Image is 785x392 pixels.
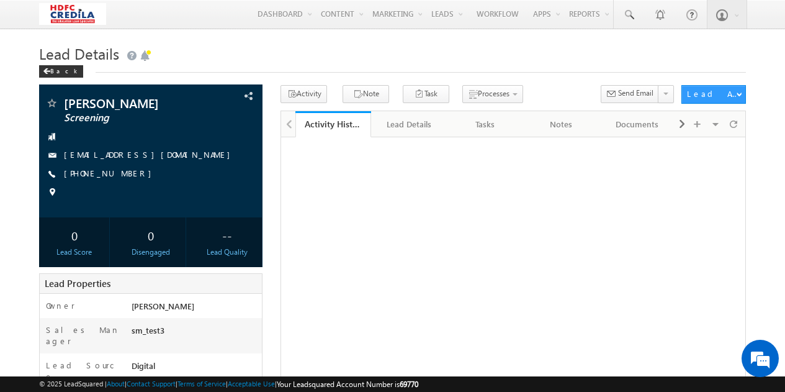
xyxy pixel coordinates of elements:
button: Task [403,85,449,103]
span: Lead Properties [45,277,110,289]
span: Processes [478,89,509,98]
span: © 2025 LeadSquared | | | | | [39,378,418,390]
a: Back [39,65,89,75]
a: About [107,380,125,388]
a: [PHONE_NUMBER] [64,168,158,178]
div: Lead Score [42,247,106,258]
div: Tasks [457,117,513,132]
label: Owner [46,300,75,311]
a: Terms of Service [177,380,226,388]
div: Activity History [305,118,362,130]
a: Activity History [295,111,372,137]
a: Tasks [447,111,524,137]
div: sm_test3 [128,324,262,342]
label: Sales Manager [46,324,120,347]
span: Screening [64,112,201,124]
a: Documents [599,111,676,137]
a: [EMAIL_ADDRESS][DOMAIN_NAME] [64,149,236,160]
div: Documents [609,117,665,132]
button: Lead Actions [681,85,745,104]
span: Send Email [618,88,653,99]
div: 0 [42,224,106,247]
div: Disengaged [119,247,182,258]
div: 0 [119,224,182,247]
div: Lead Details [381,117,436,132]
div: Back [39,65,83,78]
span: Lead Details [39,43,119,63]
div: Lead Actions [687,88,740,99]
a: Notes [524,111,600,137]
div: Digital [128,360,262,377]
span: 69770 [400,380,418,389]
a: Acceptable Use [228,380,275,388]
button: Note [343,85,389,103]
button: Send Email [601,85,659,103]
a: Lead Details [371,111,447,137]
button: Activity [280,85,327,103]
span: [PERSON_NAME] [64,97,201,109]
label: Lead Source [46,360,120,382]
div: Lead Quality [195,247,259,258]
span: [PERSON_NAME] [132,301,194,311]
div: Notes [534,117,589,132]
img: Custom Logo [39,3,105,25]
a: Contact Support [127,380,176,388]
li: Activity History [295,111,372,136]
span: Your Leadsquared Account Number is [277,380,418,389]
button: Processes [462,85,523,103]
div: -- [195,224,259,247]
